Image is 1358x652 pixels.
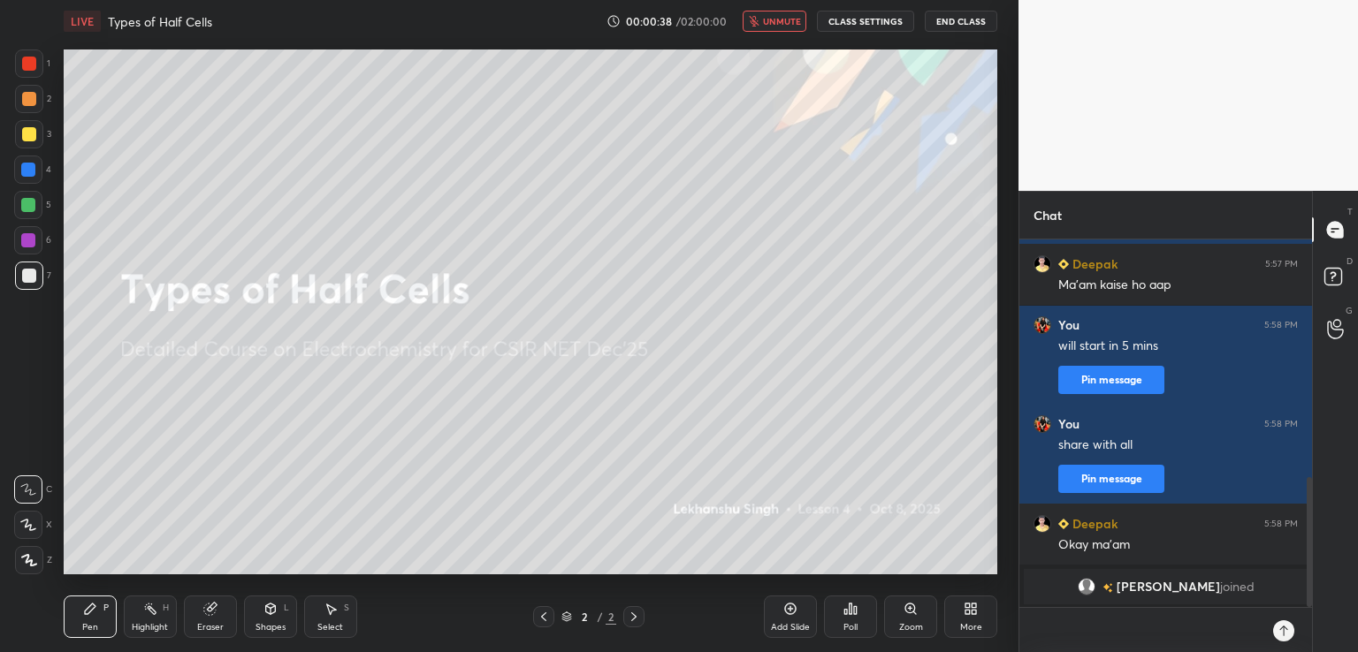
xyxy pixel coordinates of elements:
[817,11,914,32] button: CLASS SETTINGS
[132,623,168,632] div: Highlight
[14,226,51,254] div: 6
[576,611,593,622] div: 2
[1058,277,1298,294] div: Ma'am kaise ho aap
[1019,192,1076,239] p: Chat
[15,120,51,148] div: 3
[743,11,806,32] button: unmute
[1034,415,1051,433] img: 14e689ce0dc24dc783dc9a26bdb6f65d.jpg
[197,623,224,632] div: Eraser
[1078,578,1095,595] img: default.png
[163,603,169,612] div: H
[64,11,101,32] div: LIVE
[1264,419,1298,429] div: 5:58 PM
[344,603,349,612] div: S
[108,13,212,30] h4: Types of Half Cells
[597,611,602,622] div: /
[1058,536,1298,554] div: Okay ma'am
[15,49,50,78] div: 1
[1019,239,1312,608] div: grid
[14,511,52,539] div: X
[1034,515,1051,533] img: d40200293e2242c98b46295ca579e90b.jpg
[1058,465,1164,493] button: Pin message
[1058,337,1298,355] div: will start in 5 mins
[1058,436,1298,454] div: share with all
[1069,514,1118,533] h6: Deepak
[1058,416,1080,432] h6: You
[14,475,52,504] div: C
[284,603,289,612] div: L
[843,623,858,632] div: Poll
[1117,580,1220,594] span: [PERSON_NAME]
[1058,366,1164,394] button: Pin message
[925,11,997,32] button: End Class
[15,262,51,290] div: 7
[1347,205,1353,218] p: T
[606,609,616,625] div: 2
[1058,259,1069,269] img: Learner_Badge_beginner_1_8b307cf2a0.svg
[14,155,51,184] div: 4
[1034,255,1051,273] img: d40200293e2242c98b46295ca579e90b.jpg
[1034,316,1051,334] img: 14e689ce0dc24dc783dc9a26bdb6f65d.jpg
[960,623,982,632] div: More
[1102,583,1113,593] img: no-rating-badge.077c3623.svg
[15,546,52,574] div: Z
[763,15,801,27] span: unmute
[899,623,923,632] div: Zoom
[1220,580,1255,594] span: joined
[256,623,286,632] div: Shapes
[317,623,343,632] div: Select
[1346,304,1353,317] p: G
[14,191,51,219] div: 5
[1069,254,1118,273] h6: Deepak
[1058,519,1069,529] img: Learner_Badge_beginner_1_8b307cf2a0.svg
[1347,254,1353,268] p: D
[1058,317,1080,333] h6: You
[1264,519,1298,529] div: 5:58 PM
[82,623,98,632] div: Pen
[103,603,109,612] div: P
[15,85,51,113] div: 2
[1264,320,1298,330] div: 5:58 PM
[771,623,810,632] div: Add Slide
[1265,259,1298,269] div: 5:57 PM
